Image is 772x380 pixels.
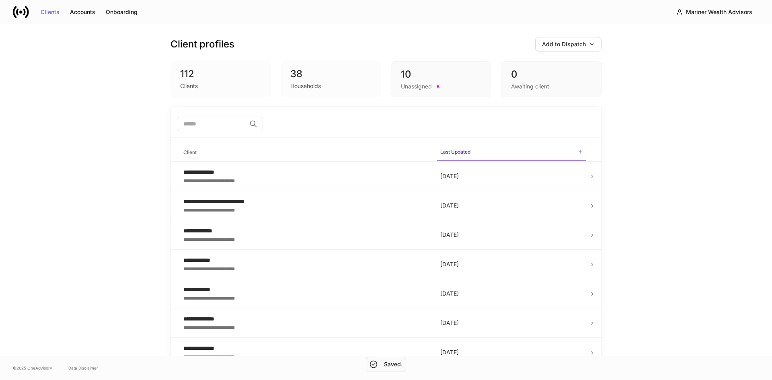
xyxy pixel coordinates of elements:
p: [DATE] [440,319,583,327]
div: Add to Dispatch [542,41,595,47]
button: Add to Dispatch [535,37,602,51]
span: Last Updated [437,144,586,161]
button: Mariner Wealth Advisors [669,5,759,19]
button: Clients [35,6,65,18]
p: [DATE] [440,290,583,298]
div: 38 [290,68,372,80]
div: 10Unassigned [391,61,491,97]
h3: Client profiles [170,38,234,51]
p: [DATE] [440,348,583,356]
h6: Client [183,148,197,156]
div: Clients [180,82,198,90]
h5: Saved. [384,360,402,368]
div: Onboarding [106,9,138,15]
p: [DATE] [440,231,583,239]
div: Accounts [70,9,95,15]
span: © 2025 OneAdvisory [13,365,52,371]
button: Accounts [65,6,101,18]
div: Unassigned [401,82,432,90]
p: [DATE] [440,172,583,180]
div: Households [290,82,321,90]
div: Clients [41,9,60,15]
div: 0 [511,68,591,81]
div: 0Awaiting client [501,61,602,97]
a: Data Disclaimer [68,365,98,371]
div: 10 [401,68,481,81]
div: 112 [180,68,261,80]
div: Mariner Wealth Advisors [686,9,752,15]
p: [DATE] [440,201,583,210]
h6: Last Updated [440,148,470,156]
button: Onboarding [101,6,143,18]
div: Awaiting client [511,82,549,90]
p: [DATE] [440,260,583,268]
span: Client [180,144,431,161]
